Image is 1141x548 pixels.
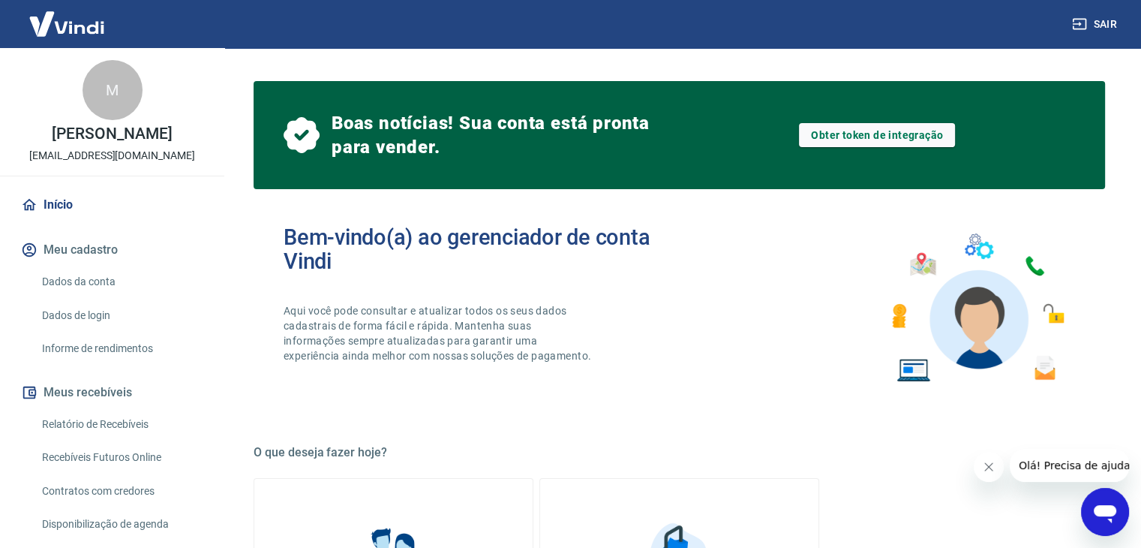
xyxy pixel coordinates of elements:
p: Aqui você pode consultar e atualizar todos os seus dados cadastrais de forma fácil e rápida. Mant... [284,303,594,363]
span: Boas notícias! Sua conta está pronta para vender. [332,111,656,159]
a: Recebíveis Futuros Online [36,442,206,473]
iframe: Botão para abrir a janela de mensagens [1081,488,1129,536]
a: Disponibilização de agenda [36,509,206,540]
a: Relatório de Recebíveis [36,409,206,440]
a: Contratos com credores [36,476,206,507]
iframe: Mensagem da empresa [1010,449,1129,482]
img: Imagem de um avatar masculino com diversos icones exemplificando as funcionalidades do gerenciado... [878,225,1075,391]
h2: Bem-vindo(a) ao gerenciador de conta Vindi [284,225,680,273]
a: Dados da conta [36,266,206,297]
p: [PERSON_NAME] [52,126,172,142]
a: Início [18,188,206,221]
h5: O que deseja fazer hoje? [254,445,1105,460]
button: Sair [1069,11,1123,38]
iframe: Fechar mensagem [974,452,1004,482]
a: Obter token de integração [799,123,955,147]
a: Dados de login [36,300,206,331]
button: Meus recebíveis [18,376,206,409]
img: Vindi [18,1,116,47]
button: Meu cadastro [18,233,206,266]
p: [EMAIL_ADDRESS][DOMAIN_NAME] [29,148,195,164]
a: Informe de rendimentos [36,333,206,364]
span: Olá! Precisa de ajuda? [9,11,126,23]
div: M [83,60,143,120]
